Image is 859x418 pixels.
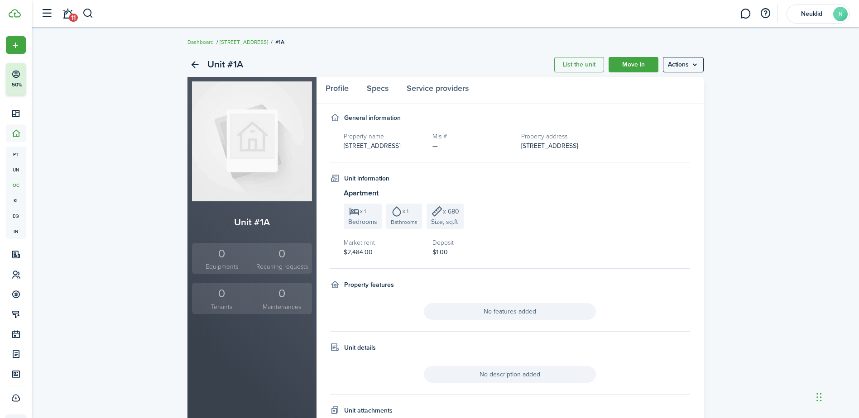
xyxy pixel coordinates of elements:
[6,36,26,54] button: Open menu
[82,6,94,21] button: Search
[344,238,423,247] h5: Market rent
[252,243,312,274] a: 0Recurring requests
[344,247,373,257] span: $2,484.00
[194,262,250,271] small: Equipments
[187,57,203,72] a: Back
[432,238,512,247] h5: Deposit
[207,57,243,72] h2: Unit #1A
[344,132,423,141] h5: Property name
[192,243,252,274] a: 0Equipments
[521,141,578,151] span: [STREET_ADDRESS]
[432,141,438,151] span: —
[6,162,26,177] a: un
[6,177,26,193] a: oc
[344,174,389,183] h4: Unit information
[317,77,358,104] a: Profile
[6,63,81,95] button: 50%
[663,57,704,72] button: Open menu
[737,2,754,25] a: Messaging
[391,218,418,226] span: Bathrooms
[254,302,310,312] small: Maintenances
[344,141,400,151] span: [STREET_ADDRESS]
[192,81,312,201] img: Unit avatar
[11,81,23,89] p: 50%
[424,366,596,383] span: No description added
[344,188,690,199] h3: Apartment
[194,245,250,262] div: 0
[6,223,26,239] a: in
[194,302,250,312] small: Tenants
[252,283,312,314] a: 0Maintenances
[521,132,690,141] h5: Property address
[431,217,458,227] span: Size, sq.ft
[59,2,76,25] a: Notifications
[663,57,704,72] menu-btn: Actions
[9,9,21,18] img: TenantCloud
[69,14,78,22] span: 11
[6,208,26,223] a: eq
[344,406,393,415] h4: Unit attachments
[344,343,376,352] h4: Unit details
[758,6,773,21] button: Open resource center
[6,193,26,208] a: kl
[398,77,478,104] a: Service providers
[443,207,459,216] span: x 680
[708,320,859,418] iframe: Chat Widget
[254,262,310,271] small: Recurring requests
[192,283,252,314] a: 0Tenants
[187,38,214,46] a: Dashboard
[254,245,310,262] div: 0
[275,38,284,46] span: #1A
[220,38,268,46] a: [STREET_ADDRESS]
[424,303,596,320] span: No features added
[554,57,604,72] a: List the unit
[609,57,658,72] a: Move in
[360,209,366,214] span: x 1
[403,209,408,214] span: x 1
[192,215,312,229] h2: Unit #1A
[432,247,448,257] span: $1.00
[816,384,822,411] div: Drag
[254,285,310,302] div: 0
[38,5,55,22] button: Open sidebar
[358,77,398,104] a: Specs
[194,285,250,302] div: 0
[344,280,394,290] h4: Property features
[6,147,26,162] a: pt
[344,113,401,123] h4: General information
[348,217,377,227] span: Bedrooms
[793,11,830,17] span: Neuklid
[432,132,512,141] h5: Mls #
[833,7,848,21] avatar-text: N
